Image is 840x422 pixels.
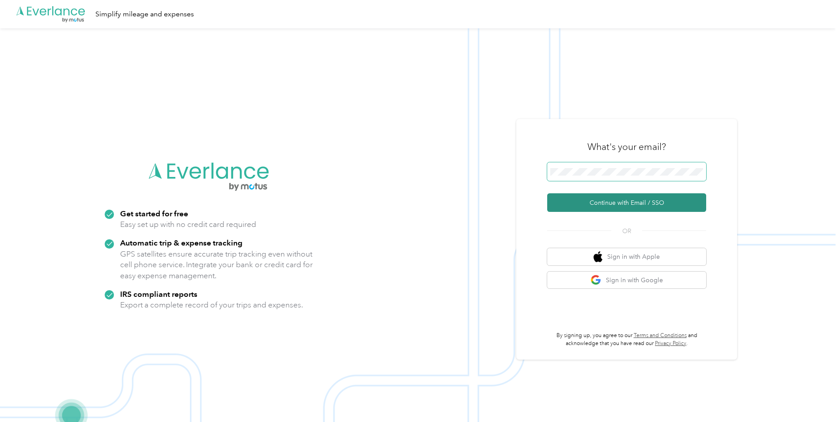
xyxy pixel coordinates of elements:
[120,219,256,230] p: Easy set up with no credit card required
[95,9,194,20] div: Simplify mileage and expenses
[547,248,706,265] button: apple logoSign in with Apple
[594,251,602,262] img: apple logo
[587,141,666,153] h3: What's your email?
[547,272,706,289] button: google logoSign in with Google
[547,193,706,212] button: Continue with Email / SSO
[120,209,188,218] strong: Get started for free
[634,332,687,339] a: Terms and Conditions
[120,249,313,281] p: GPS satellites ensure accurate trip tracking even without cell phone service. Integrate your bank...
[120,299,303,311] p: Export a complete record of your trips and expenses.
[120,289,197,299] strong: IRS compliant reports
[120,238,242,247] strong: Automatic trip & expense tracking
[611,226,642,236] span: OR
[590,275,602,286] img: google logo
[547,332,706,347] p: By signing up, you agree to our and acknowledge that you have read our .
[655,340,686,347] a: Privacy Policy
